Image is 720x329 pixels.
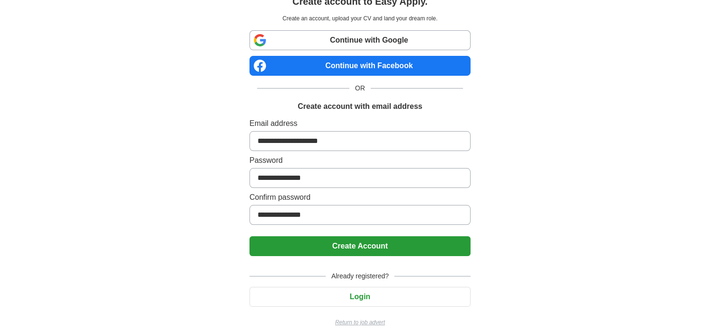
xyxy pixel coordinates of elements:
label: Email address [249,118,471,129]
p: Create an account, upload your CV and land your dream role. [251,14,469,23]
span: OR [349,83,371,93]
button: Login [249,287,471,307]
button: Create Account [249,236,471,256]
a: Login [249,293,471,301]
a: Return to job advert [249,318,471,327]
a: Continue with Google [249,30,471,50]
label: Confirm password [249,192,471,203]
h1: Create account with email address [298,101,422,112]
label: Password [249,155,471,166]
span: Already registered? [326,271,394,281]
a: Continue with Facebook [249,56,471,76]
